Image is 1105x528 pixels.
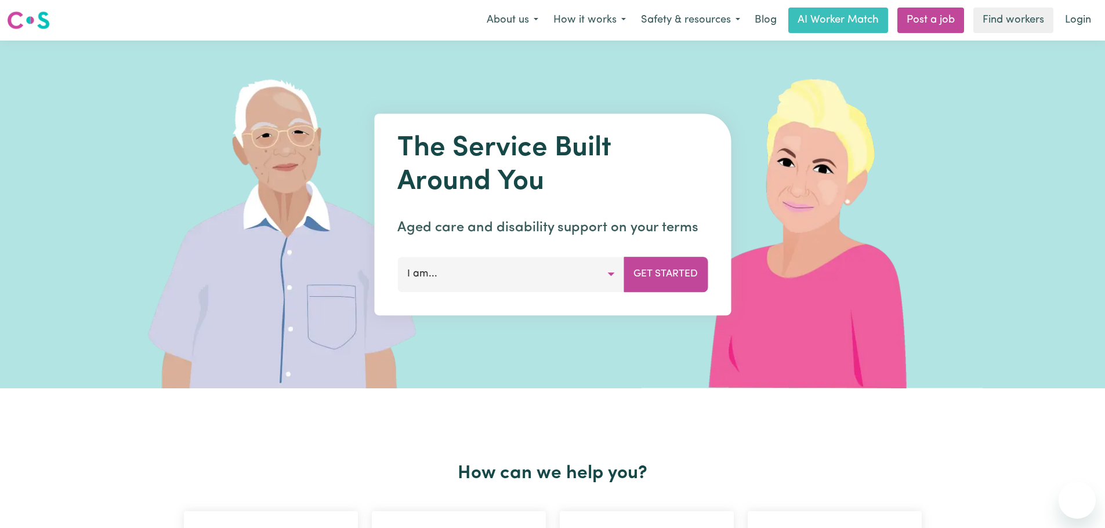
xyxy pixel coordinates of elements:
a: Login [1058,8,1098,33]
h1: The Service Built Around You [397,132,708,199]
button: How it works [546,8,633,32]
button: Safety & resources [633,8,748,32]
button: I am... [397,257,624,292]
button: About us [479,8,546,32]
iframe: Button to launch messaging window [1059,482,1096,519]
button: Get Started [624,257,708,292]
h2: How can we help you? [177,463,929,485]
img: Careseekers logo [7,10,50,31]
a: Find workers [973,8,1053,33]
a: AI Worker Match [788,8,888,33]
a: Post a job [897,8,964,33]
a: Careseekers logo [7,7,50,34]
p: Aged care and disability support on your terms [397,217,708,238]
a: Blog [748,8,784,33]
